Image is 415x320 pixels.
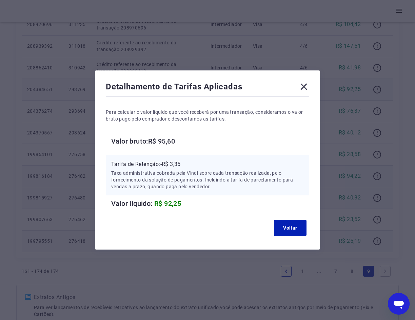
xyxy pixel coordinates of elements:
iframe: Botão para abrir a janela de mensagens [388,293,410,315]
span: R$ 92,25 [154,199,181,208]
h6: Valor bruto: R$ 95,60 [111,136,309,147]
p: Para calcular o valor líquido que você receberá por uma transação, consideramos o valor bruto pag... [106,109,309,122]
p: Tarifa de Retenção: -R$ 3,35 [111,160,304,168]
button: Voltar [274,220,307,236]
p: Taxa administrativa cobrada pela Vindi sobre cada transação realizada, pelo fornecimento da soluç... [111,170,304,190]
h6: Valor líquido: [111,198,309,209]
div: Detalhamento de Tarifas Aplicadas [106,81,309,95]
